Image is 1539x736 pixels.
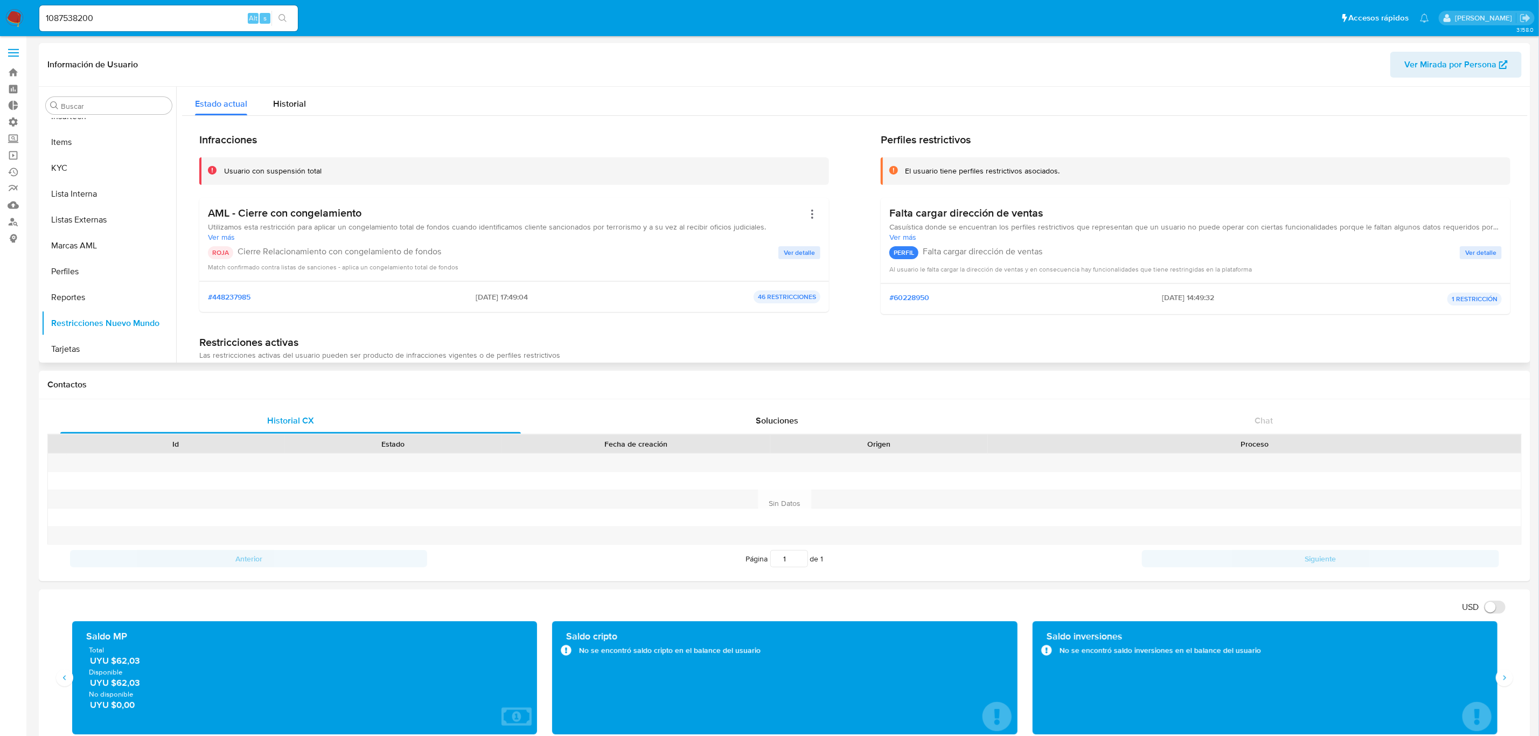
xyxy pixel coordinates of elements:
[1455,13,1516,23] p: agustin.duran@mercadolibre.com
[756,414,798,427] span: Soluciones
[746,550,824,567] span: Página de
[263,13,267,23] span: s
[41,207,176,233] button: Listas Externas
[50,101,59,110] button: Buscar
[1390,52,1522,78] button: Ver Mirada por Persona
[41,310,176,336] button: Restricciones Nuevo Mundo
[271,11,294,26] button: search-icon
[41,181,176,207] button: Lista Interna
[249,13,257,23] span: Alt
[47,59,138,70] h1: Información de Usuario
[41,129,176,155] button: Items
[39,11,298,25] input: Buscar usuario o caso...
[778,439,980,449] div: Origen
[510,439,763,449] div: Fecha de creación
[41,233,176,259] button: Marcas AML
[1420,13,1429,23] a: Notificaciones
[61,101,168,111] input: Buscar
[74,439,277,449] div: Id
[1142,550,1499,567] button: Siguiente
[821,553,824,564] span: 1
[1255,414,1273,427] span: Chat
[1520,12,1531,24] a: Salir
[995,439,1514,449] div: Proceso
[41,284,176,310] button: Reportes
[41,259,176,284] button: Perfiles
[41,155,176,181] button: KYC
[292,439,495,449] div: Estado
[1349,12,1409,24] span: Accesos rápidos
[47,379,1522,390] h1: Contactos
[267,414,314,427] span: Historial CX
[70,550,427,567] button: Anterior
[41,336,176,362] button: Tarjetas
[1404,52,1496,78] span: Ver Mirada por Persona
